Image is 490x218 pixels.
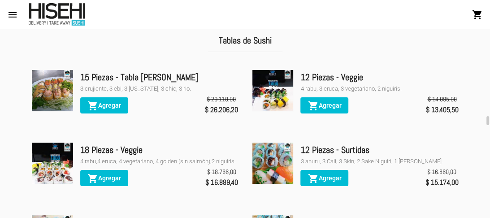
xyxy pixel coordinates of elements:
button: Agregar [300,97,348,113]
span: Agregar [308,174,341,182]
button: Agregar [80,97,128,113]
span: $ 16.860,00 [427,167,456,176]
div: 4 rabu, 3 eruca, 3 vegetariano, 2 niguiris. [300,84,458,93]
button: Agregar [80,170,128,186]
div: 3 anuru, 3 Cali, 3 Skin, 2 Sake Niguiri, 1 [PERSON_NAME]. [300,157,458,166]
div: 12 Piezas - Veggie [300,70,458,84]
mat-icon: shopping_cart [472,9,483,20]
div: 18 Piezas - Veggie [80,143,238,157]
span: $ 15.174,00 [425,176,458,189]
span: $ 29.118,00 [207,95,236,104]
img: 15421b0b-cba2-4145-89b5-8410cc6feb05.jpg [32,143,73,184]
mat-icon: shopping_cart [87,173,98,184]
mat-icon: shopping_cart [87,100,98,111]
div: 12 Piezas - Surtidas [300,143,458,157]
mat-icon: shopping_cart [308,173,318,184]
img: a126767f-ec82-4705-9773-d2719b631411.jpg [252,70,294,111]
img: 33fda14d-fbbd-4a4e-9c3b-875ae0c8d1cc.jpg [32,70,73,111]
button: Agregar [300,170,348,186]
span: $ 18.766,00 [207,167,236,176]
span: Agregar [87,174,121,182]
mat-icon: shopping_cart [308,100,318,111]
span: $ 16.889,40 [205,176,238,189]
div: 4 rabu,4 eruca, 4 vegetariano, 4 golden (sin salmón),2 niguiris. [80,157,238,166]
img: 1777f99c-3d9f-4b62-bc22-a6f4a5fd08f8.jpg [252,143,294,184]
span: $ 13.405,50 [425,104,458,116]
mat-icon: menu [7,9,18,20]
div: 3 crujiente, 3 ebi, 3 [US_STATE], 3 chic, 3 rio. [80,84,238,93]
span: $ 26.206,20 [205,104,238,116]
span: Agregar [87,102,121,109]
span: $ 14.895,00 [427,95,456,104]
span: Agregar [308,102,341,109]
div: 15 Piezas - Tabla [PERSON_NAME] [80,70,238,84]
h2: Tablas de Sushi [208,29,282,52]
